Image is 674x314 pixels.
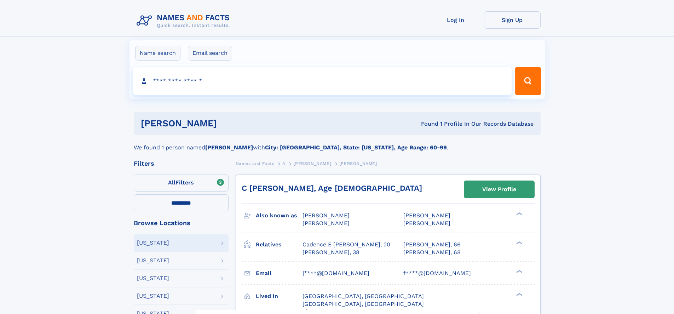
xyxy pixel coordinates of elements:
div: Filters [134,160,229,167]
span: [PERSON_NAME] [403,220,450,227]
span: [PERSON_NAME] [403,212,450,219]
a: [PERSON_NAME], 66 [403,241,461,249]
span: A [282,161,286,166]
a: Log In [427,11,484,29]
a: [PERSON_NAME], 38 [303,249,359,256]
a: Names and Facts [236,159,275,168]
a: [PERSON_NAME] [293,159,331,168]
h3: Relatives [256,239,303,251]
button: Search Button [515,67,541,95]
span: [PERSON_NAME] [303,212,350,219]
b: [PERSON_NAME] [205,144,253,151]
div: ❯ [514,269,523,274]
a: View Profile [464,181,534,198]
b: City: [GEOGRAPHIC_DATA], State: [US_STATE], Age Range: 60-99 [265,144,447,151]
h3: Lived in [256,290,303,302]
input: search input [133,67,512,95]
div: [US_STATE] [137,240,169,246]
label: Email search [188,46,232,61]
a: Sign Up [484,11,541,29]
img: Logo Names and Facts [134,11,236,30]
a: C [PERSON_NAME], Age [DEMOGRAPHIC_DATA] [242,184,422,193]
h3: Email [256,267,303,279]
h3: Also known as [256,210,303,222]
span: [GEOGRAPHIC_DATA], [GEOGRAPHIC_DATA] [303,293,424,299]
a: [PERSON_NAME], 68 [403,249,461,256]
div: We found 1 person named with . [134,135,541,152]
a: Cadence E [PERSON_NAME], 20 [303,241,390,249]
div: Found 1 Profile In Our Records Database [319,120,534,128]
span: [PERSON_NAME] [293,161,331,166]
div: ❯ [514,240,523,245]
div: ❯ [514,292,523,297]
div: ❯ [514,212,523,216]
span: [GEOGRAPHIC_DATA], [GEOGRAPHIC_DATA] [303,301,424,307]
div: [US_STATE] [137,258,169,263]
div: [US_STATE] [137,275,169,281]
label: Filters [134,175,229,192]
h1: [PERSON_NAME] [141,119,319,128]
div: Browse Locations [134,220,229,226]
span: All [168,179,175,186]
label: Name search [135,46,180,61]
span: [PERSON_NAME] [339,161,377,166]
div: View Profile [482,181,516,198]
div: [US_STATE] [137,293,169,299]
span: [PERSON_NAME] [303,220,350,227]
a: A [282,159,286,168]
